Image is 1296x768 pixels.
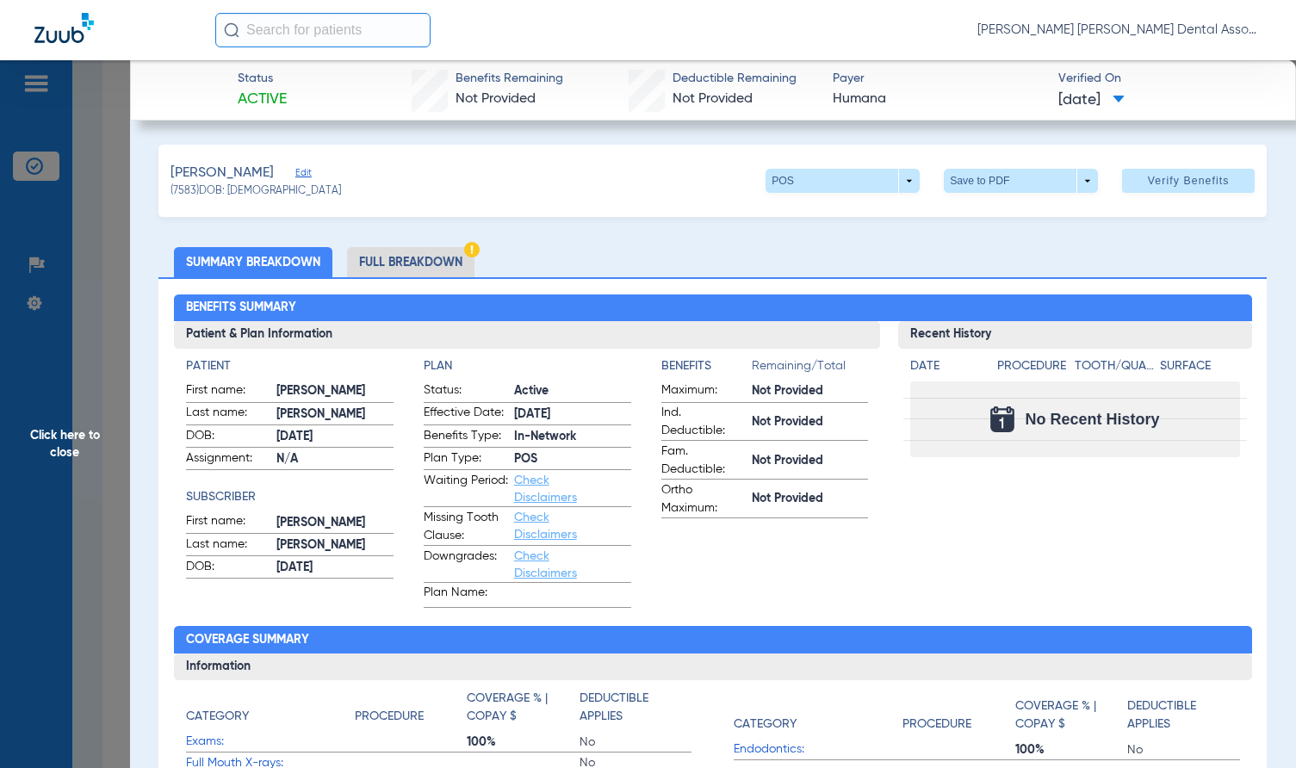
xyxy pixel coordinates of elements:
app-breakdown-title: Tooth/Quad [1075,357,1154,381]
img: Calendar [990,406,1014,432]
h3: Recent History [898,321,1251,349]
span: Exams: [186,733,355,751]
span: Status [238,70,287,88]
span: Not Provided [752,382,869,400]
h4: Deductible Applies [1127,697,1231,734]
span: Payer [833,70,1043,88]
img: Zuub Logo [34,13,94,43]
h4: Tooth/Quad [1075,357,1154,375]
span: Downgrades: [424,548,508,582]
h4: Procedure [902,715,971,734]
span: Maximum: [661,381,746,402]
button: Save to PDF [944,169,1098,193]
app-breakdown-title: Procedure [997,357,1068,381]
app-breakdown-title: Procedure [902,690,1014,740]
h4: Coverage % | Copay $ [1015,697,1119,734]
span: DOB: [186,558,270,579]
img: Hazard [464,242,480,257]
span: Plan Type: [424,449,508,470]
span: Benefits Type: [424,427,508,448]
app-breakdown-title: Coverage % | Copay $ [1015,690,1127,740]
a: Check Disclaimers [514,511,577,541]
span: Endodontics: [734,740,902,759]
span: Benefits Remaining [456,70,563,88]
app-breakdown-title: Benefits [661,357,752,381]
li: Full Breakdown [347,247,474,277]
span: Effective Date: [424,404,508,424]
span: Last name: [186,536,270,556]
span: Waiting Period: [424,472,508,506]
button: Verify Benefits [1122,169,1255,193]
h4: Coverage % | Copay $ [467,690,570,726]
app-breakdown-title: Date [910,357,983,381]
span: Ind. Deductible: [661,404,746,440]
span: [PERSON_NAME] [276,406,394,424]
span: No Recent History [1025,411,1159,428]
app-breakdown-title: Category [186,690,355,732]
app-breakdown-title: Surface [1160,357,1239,381]
span: Deductible Remaining [673,70,797,88]
app-breakdown-title: Coverage % | Copay $ [467,690,579,732]
span: Verify Benefits [1148,174,1230,188]
span: [PERSON_NAME] [PERSON_NAME] Dental Associates [977,22,1262,39]
span: Not Provided [752,452,869,470]
span: Remaining/Total [752,357,869,381]
h4: Deductible Applies [580,690,683,726]
span: Humana [833,89,1043,110]
h4: Surface [1160,357,1239,375]
span: Not Provided [673,92,753,106]
a: Check Disclaimers [514,550,577,579]
span: Missing Tooth Clause: [424,509,508,545]
app-breakdown-title: Category [734,690,902,740]
span: [PERSON_NAME] [276,536,394,554]
h4: Patient [186,357,394,375]
span: No [1127,741,1239,759]
span: Verified On [1058,70,1268,88]
span: Not Provided [752,413,869,431]
h4: Category [186,708,249,726]
h4: Plan [424,357,631,375]
span: Not Provided [752,490,869,508]
span: First name: [186,381,270,402]
h4: Category [734,715,797,734]
span: Active [514,382,631,400]
h2: Benefits Summary [174,294,1252,322]
app-breakdown-title: Procedure [355,690,467,732]
span: 100% [467,734,579,751]
span: Status: [424,381,508,402]
span: 100% [1015,741,1127,759]
span: [PERSON_NAME] [276,514,394,532]
span: Assignment: [186,449,270,470]
h4: Date [910,357,983,375]
span: N/A [276,450,394,468]
span: [PERSON_NAME] [276,382,394,400]
app-breakdown-title: Deductible Applies [580,690,691,732]
span: Edit [295,167,311,183]
iframe: Chat Widget [1210,685,1296,768]
h4: Procedure [997,357,1068,375]
button: POS [766,169,920,193]
h4: Procedure [355,708,424,726]
span: [DATE] [1058,90,1125,111]
span: [PERSON_NAME] [171,163,274,184]
span: Ortho Maximum: [661,481,746,517]
span: Active [238,89,287,110]
span: No [580,734,691,751]
span: Last name: [186,404,270,424]
span: [DATE] [514,406,631,424]
span: POS [514,450,631,468]
app-breakdown-title: Deductible Applies [1127,690,1239,740]
h2: Coverage Summary [174,626,1252,653]
a: Check Disclaimers [514,474,577,504]
span: In-Network [514,428,631,446]
span: [DATE] [276,559,394,577]
span: (7583) DOB: [DEMOGRAPHIC_DATA] [171,184,341,200]
h4: Subscriber [186,488,394,506]
span: Not Provided [456,92,536,106]
img: Search Icon [224,22,239,38]
span: DOB: [186,427,270,448]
